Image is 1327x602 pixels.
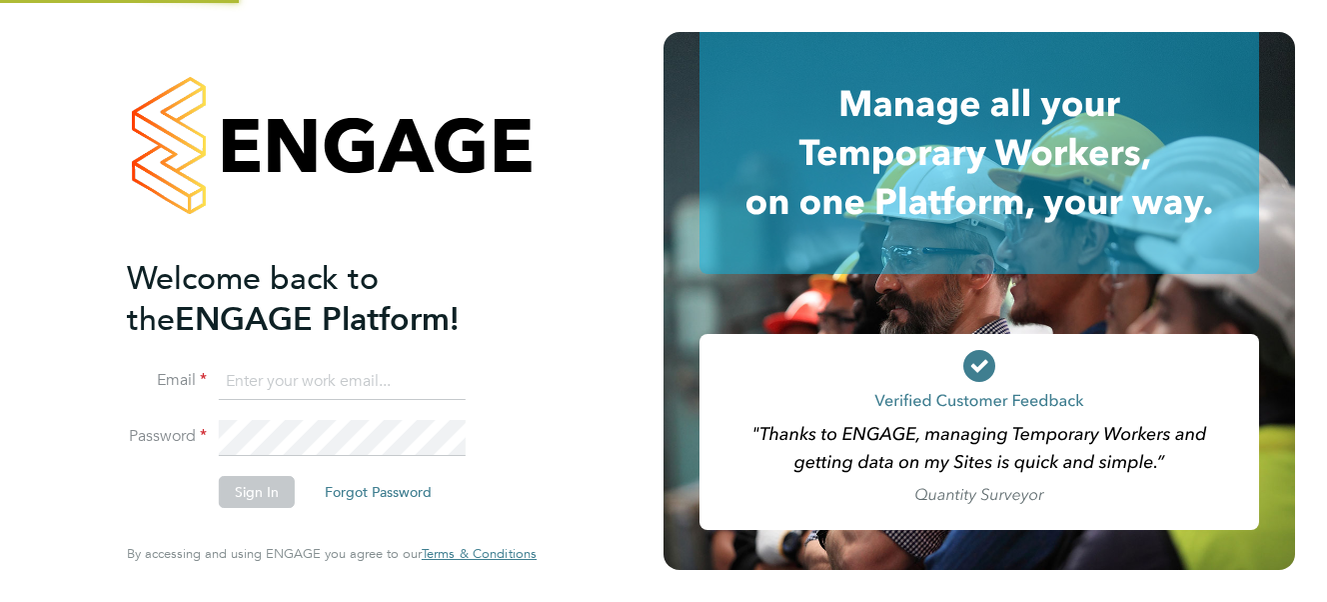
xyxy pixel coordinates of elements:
h2: ENGAGE Platform! [127,258,517,340]
span: Terms & Conditions [422,545,537,562]
a: Terms & Conditions [422,546,537,562]
label: Password [127,426,207,447]
label: Email [127,370,207,391]
input: Enter your work email... [219,364,466,400]
button: Forgot Password [309,476,448,508]
span: By accessing and using ENGAGE you agree to our [127,545,537,562]
button: Sign In [219,476,295,508]
span: Welcome back to the [127,259,379,339]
